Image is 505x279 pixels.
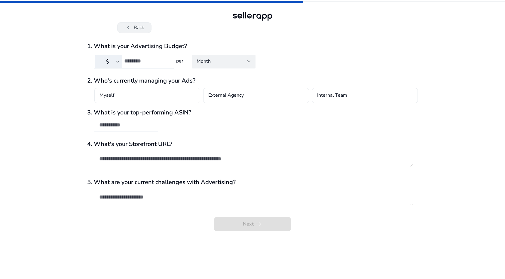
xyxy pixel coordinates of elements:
[317,92,347,99] h4: Internal Team
[174,58,185,64] h4: per
[87,43,418,50] h3: 1. What is your Advertising Budget?
[87,109,418,116] h3: 3. What is your top-performing ASIN?
[106,58,109,65] span: $
[87,141,418,148] h3: 4. What's your Storefront URL?
[208,92,244,99] h4: External Agency
[197,58,211,65] span: Month
[99,92,114,99] h4: Myself
[117,22,151,33] button: chevron_leftBack
[87,179,418,186] h3: 5. What are your current challenges with Advertising?
[87,77,418,84] h3: 2. Who's currently managing your Ads?
[125,24,132,31] span: chevron_left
